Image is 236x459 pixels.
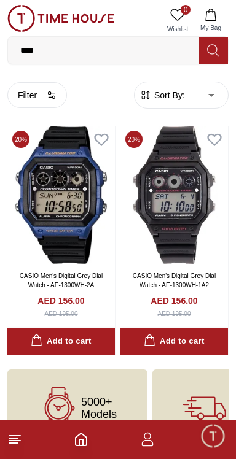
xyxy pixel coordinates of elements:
[37,295,84,307] h4: AED 156.00
[140,89,185,101] button: Sort By:
[181,5,191,15] span: 0
[158,309,191,318] div: AED 195.00
[162,25,193,34] span: Wishlist
[20,272,103,288] a: CASIO Men's Digital Grey Dial Watch - AE-1300WH-2A
[151,295,197,307] h4: AED 156.00
[133,272,216,288] a: CASIO Men's Digital Grey Dial Watch - AE-1300WH-1A2
[125,131,143,148] span: 20 %
[7,328,115,355] button: Add to cart
[45,309,78,318] div: AED 195.00
[7,5,114,32] img: ...
[81,396,117,420] span: 5000+ Models
[144,334,204,349] div: Add to cart
[195,23,226,33] span: My Bag
[162,5,193,36] a: 0Wishlist
[7,82,67,108] button: Filter
[31,334,91,349] div: Add to cart
[120,126,228,264] img: CASIO Men's Digital Grey Dial Watch - AE-1300WH-1A2
[200,423,227,450] div: Chat Widget
[7,126,115,264] img: CASIO Men's Digital Grey Dial Watch - AE-1300WH-2A
[74,432,88,447] a: Home
[152,89,185,101] span: Sort By:
[12,131,29,148] span: 20 %
[193,5,229,36] button: My Bag
[120,328,228,355] button: Add to cart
